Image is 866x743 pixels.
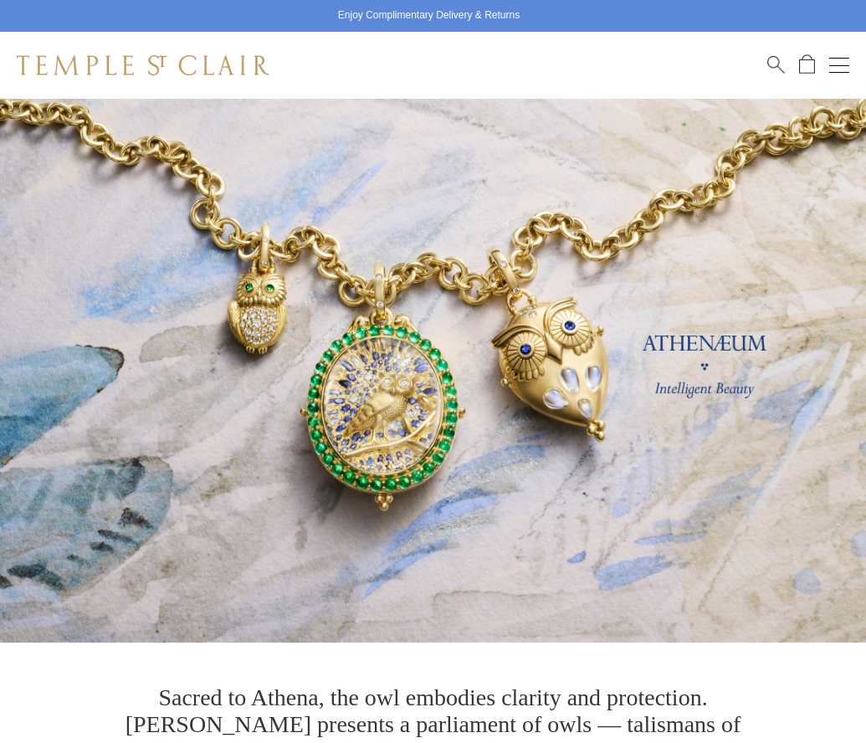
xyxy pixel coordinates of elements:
a: Open Shopping Bag [799,54,815,75]
img: Temple St. Clair [17,55,269,75]
a: Search [767,54,785,75]
button: Open navigation [829,55,849,75]
p: Enjoy Complimentary Delivery & Returns [338,8,520,24]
